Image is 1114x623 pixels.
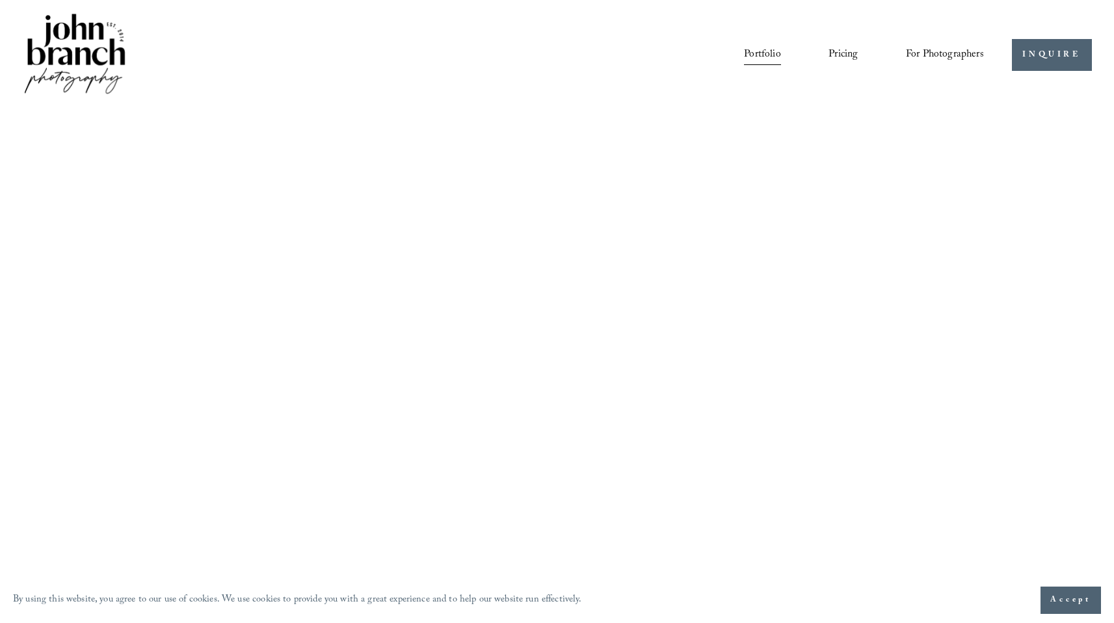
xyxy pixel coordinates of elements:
span: Accept [1050,594,1091,607]
a: Pricing [829,44,858,66]
img: John Branch IV Photography [22,11,127,99]
a: INQUIRE [1012,39,1092,71]
p: By using this website, you agree to our use of cookies. We use cookies to provide you with a grea... [13,591,582,610]
a: folder dropdown [906,44,984,66]
a: Portfolio [744,44,780,66]
span: For Photographers [906,45,984,65]
button: Accept [1041,587,1101,614]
